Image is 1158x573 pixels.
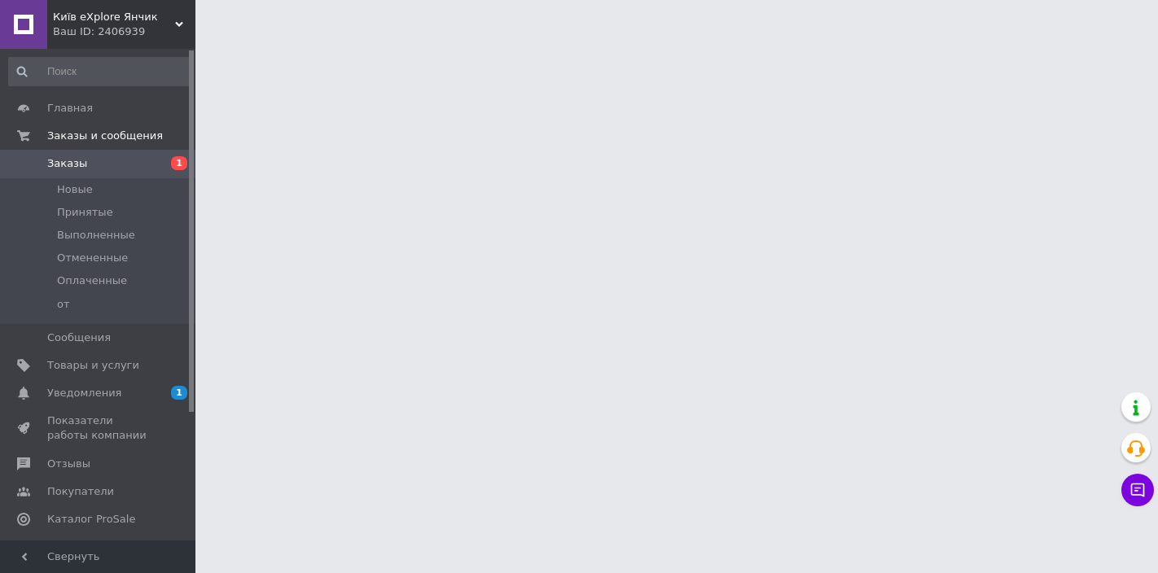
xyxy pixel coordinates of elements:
span: Уведомления [47,386,121,400]
span: Отзывы [47,457,90,471]
span: Київ eXplore Янчик [53,10,175,24]
span: Новые [57,182,93,197]
span: Покупатели [47,484,114,499]
span: Выполненные [57,228,135,243]
span: Каталог ProSale [47,512,135,527]
span: Оплаченные [57,273,127,288]
input: Поиск [8,57,192,86]
span: 1 [171,156,187,170]
span: Показатели работы компании [47,413,151,443]
span: Главная [47,101,93,116]
div: Ваш ID: 2406939 [53,24,195,39]
span: Заказы и сообщения [47,129,163,143]
span: Товары и услуги [47,358,139,373]
button: Чат с покупателем [1121,474,1154,506]
span: Заказы [47,156,87,171]
span: от [57,297,70,312]
span: Принятые [57,205,113,220]
span: Сообщения [47,330,111,345]
span: Отмененные [57,251,128,265]
span: 1 [171,386,187,400]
